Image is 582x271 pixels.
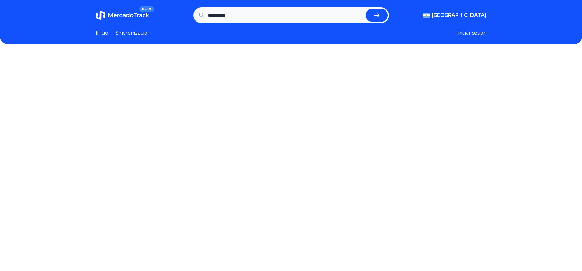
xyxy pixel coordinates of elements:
a: Sincronizacion [115,29,151,37]
img: MercadoTrack [96,10,105,20]
img: Argentina [423,13,430,18]
button: [GEOGRAPHIC_DATA] [423,12,487,19]
a: Inicio [96,29,108,37]
span: [GEOGRAPHIC_DATA] [432,12,487,19]
a: MercadoTrackBETA [96,10,149,20]
button: Iniciar sesion [456,29,487,37]
span: BETA [139,6,154,12]
span: MercadoTrack [108,12,149,19]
